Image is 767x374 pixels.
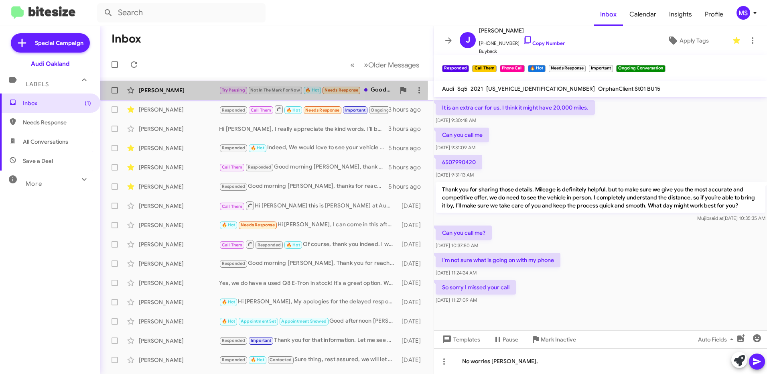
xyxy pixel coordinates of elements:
[139,86,219,94] div: [PERSON_NAME]
[436,128,489,142] p: Can you call me
[139,317,219,325] div: [PERSON_NAME]
[663,3,698,26] a: Insights
[219,355,398,364] div: Sure thing, rest assured, we will let you know as soon as we a word on.
[440,332,480,347] span: Templates
[350,60,355,70] span: «
[112,33,141,45] h1: Inbox
[222,261,246,266] span: Responded
[258,242,281,248] span: Responded
[286,242,300,248] span: 🔥 Hot
[219,317,398,326] div: Good afternoon [PERSON_NAME], Thank you for reaching out. Absolutely you could. We will see you [...
[219,297,398,307] div: Hi [PERSON_NAME], My apologies for the delayed response. Absolutely, let me know what time this a...
[241,319,276,324] span: Appointment Set
[23,138,68,146] span: All Conversations
[222,299,235,305] span: 🔥 Hot
[305,108,339,113] span: Needs Response
[219,201,398,211] div: Hi [PERSON_NAME] this is [PERSON_NAME] at Audi [GEOGRAPHIC_DATA]. Just wanted to follow up and ma...
[139,260,219,268] div: [PERSON_NAME]
[457,85,467,92] span: Sq5
[436,242,478,248] span: [DATE] 10:37:50 AM
[398,337,427,345] div: [DATE]
[487,332,525,347] button: Pause
[11,33,90,53] a: Special Campaign
[222,145,246,150] span: Responded
[222,222,235,228] span: 🔥 Hot
[436,144,475,150] span: [DATE] 9:31:09 AM
[222,204,243,209] span: Call Them
[466,34,470,47] span: J
[698,332,737,347] span: Auto Fields
[730,6,758,20] button: MS
[219,279,398,287] div: Yes, we do have a used Q8 E-Tron in stock! It's a great option. When would you like to come in an...
[398,279,427,287] div: [DATE]
[35,39,83,47] span: Special Campaign
[398,221,427,229] div: [DATE]
[436,297,477,303] span: [DATE] 11:27:09 AM
[541,332,576,347] span: Mark Inactive
[23,99,91,107] span: Inbox
[251,145,264,150] span: 🔥 Hot
[398,298,427,306] div: [DATE]
[139,106,219,114] div: [PERSON_NAME]
[219,163,388,172] div: Good morning [PERSON_NAME], thank you for reaching out. We’d love the opportunity to see your veh...
[398,317,427,325] div: [DATE]
[442,65,469,72] small: Responded
[219,125,388,133] div: Hi [PERSON_NAME], I really appreciate the kind words. I’ll be sure to pass your feedback along to...
[528,65,545,72] small: 🔥 Hot
[222,87,245,93] span: Try Pausing
[364,60,368,70] span: »
[222,184,246,189] span: Responded
[222,242,243,248] span: Call Them
[436,253,560,267] p: I'm not sure what is going on with my phone
[222,165,243,170] span: Call Them
[139,337,219,345] div: [PERSON_NAME]
[139,221,219,229] div: [PERSON_NAME]
[472,65,496,72] small: Call Them
[398,260,427,268] div: [DATE]
[248,165,272,170] span: Responded
[525,332,582,347] button: Mark Inactive
[623,3,663,26] span: Calendar
[281,319,327,324] span: Appointment Showed
[647,33,728,48] button: Apply Tags
[436,117,476,123] span: [DATE] 9:30:48 AM
[345,57,359,73] button: Previous
[219,104,388,114] div: So sorry I missed your call
[219,85,395,95] div: Good afternoon. I actually sent a message to see if it's still available. I may take another look...
[436,172,474,178] span: [DATE] 9:31:13 AM
[598,85,660,92] span: OrphanClient St01 BU15
[250,87,300,93] span: Not In The Mark For Now
[139,125,219,133] div: [PERSON_NAME]
[26,180,42,187] span: More
[479,26,565,35] span: [PERSON_NAME]
[368,61,419,69] span: Older Messages
[698,3,730,26] a: Profile
[737,6,750,20] div: MS
[219,259,398,268] div: Good morning [PERSON_NAME], Thank you for reaching out and sharing that detailed conversation you...
[139,279,219,287] div: [PERSON_NAME]
[139,240,219,248] div: [PERSON_NAME]
[398,202,427,210] div: [DATE]
[222,338,246,343] span: Responded
[222,319,235,324] span: 🔥 Hot
[692,332,743,347] button: Auto Fields
[594,3,623,26] a: Inbox
[523,40,565,46] a: Copy Number
[486,85,595,92] span: [US_VEHICLE_IDENTIFICATION_NUMBER]
[251,338,272,343] span: Important
[286,108,300,113] span: 🔥 Hot
[139,202,219,210] div: [PERSON_NAME]
[436,226,492,240] p: Can you call me?
[479,47,565,55] span: Buyback
[139,183,219,191] div: [PERSON_NAME]
[359,57,424,73] button: Next
[251,108,272,113] span: Call Them
[219,336,398,345] div: Thank you for that information. Let me see what I got here.
[479,35,565,47] span: [PHONE_NUMBER]
[471,85,483,92] span: 2021
[442,85,454,92] span: Audi
[503,332,518,347] span: Pause
[436,182,765,213] p: Thank you for sharing those details. Mileage is definitely helpful, but to make sure we give you ...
